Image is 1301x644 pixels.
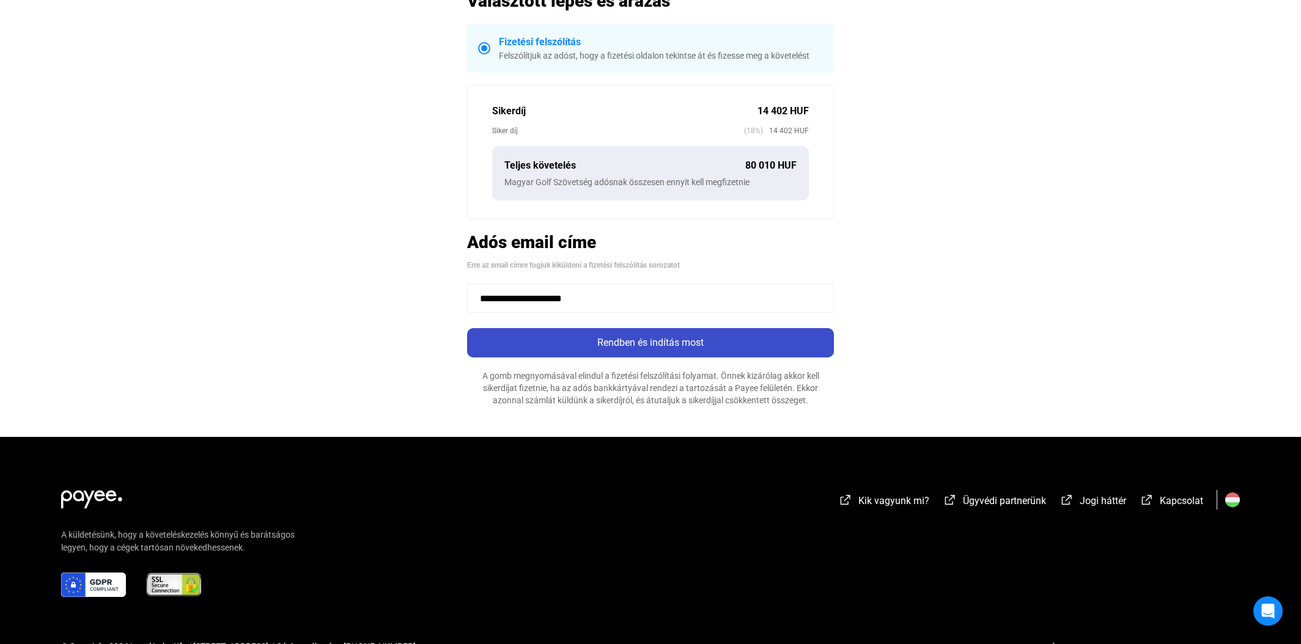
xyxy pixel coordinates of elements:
span: Kik vagyunk mi? [858,495,929,507]
span: Kapcsolat [1160,495,1203,507]
div: Sikerdíj [492,104,757,119]
button: Rendben és indítás most [467,328,834,357]
div: Siker díj [492,125,744,137]
img: gdpr [61,573,126,597]
div: Fizetési felszólítás [499,35,823,49]
span: 14 402 HUF [763,125,809,137]
div: Teljes követelés [504,158,745,173]
span: Jogi háttér [1080,495,1126,507]
span: (18%) [744,125,763,137]
h2: Adós email címe [467,232,834,253]
div: Open Intercom Messenger [1253,596,1283,626]
a: external-link-whiteÜgyvédi partnerünk [943,497,1046,508]
span: Ügyvédi partnerünk [963,495,1046,507]
img: external-link-white [1060,494,1074,506]
a: external-link-whiteKapcsolat [1140,497,1203,508]
div: 14 402 HUF [757,104,809,119]
a: external-link-whiteKik vagyunk mi? [838,497,929,508]
div: Felszólítjuk az adóst, hogy a fizetési oldalon tekintse át és fizesse meg a követelést [499,49,823,62]
div: Erre az email címre fogjuk kiküldeni a fizetési felszólítás sorozatot [467,259,834,271]
img: external-link-white [1140,494,1154,506]
div: Magyar Golf Szövetség adósnak összesen ennyit kell megfizetnie [504,176,797,188]
div: A gomb megnyomásával elindul a fizetési felszólítási folyamat. Önnek kizárólag akkor kell sikerdí... [467,370,834,406]
a: external-link-whiteJogi háttér [1060,497,1126,508]
img: HU.svg [1225,492,1240,507]
div: Rendben és indítás most [471,335,830,350]
div: 80 010 HUF [745,158,797,173]
img: external-link-white [943,494,957,506]
img: ssl [146,573,202,597]
img: white-payee-white-dot.svg [61,483,122,508]
img: external-link-white [838,494,853,506]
